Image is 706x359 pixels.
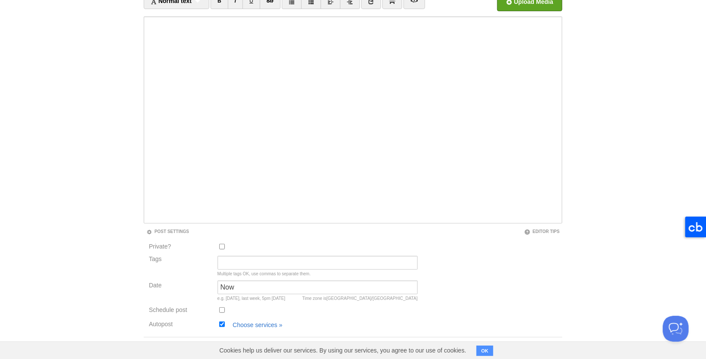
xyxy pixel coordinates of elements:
[217,296,418,301] div: e.g. [DATE], last week, 5pm [DATE]
[233,321,282,328] a: Choose services »
[476,346,493,356] button: OK
[146,229,189,234] a: Post Settings
[149,243,212,252] label: Private?
[211,342,475,359] span: Cookies help us deliver our services. By using our services, you agree to our use of cookies.
[524,229,560,234] a: Editor Tips
[149,282,212,290] label: Date
[302,296,417,301] div: Time zone is
[149,307,212,315] label: Schedule post
[327,296,418,301] span: [GEOGRAPHIC_DATA]/[GEOGRAPHIC_DATA]
[663,316,689,342] iframe: Help Scout Beacon - Open
[146,256,215,262] label: Tags
[217,272,418,276] div: Multiple tags OK, use commas to separate them.
[149,321,212,329] label: Autopost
